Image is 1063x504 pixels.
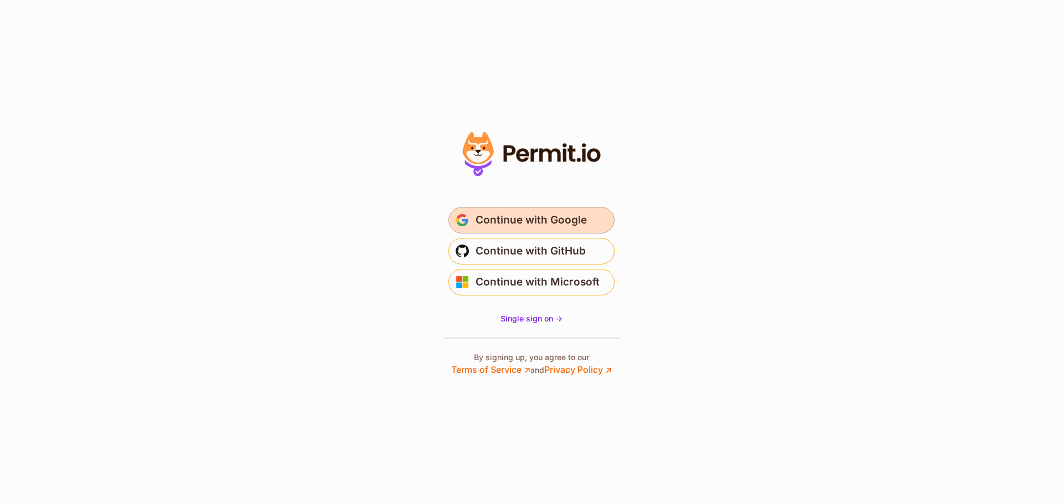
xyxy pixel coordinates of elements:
a: Terms of Service ↗ [451,364,530,375]
button: Continue with Google [448,207,615,233]
span: Continue with GitHub [476,242,586,260]
a: Privacy Policy ↗ [544,364,612,375]
button: Continue with Microsoft [448,269,615,295]
span: Continue with Microsoft [476,273,600,291]
span: Continue with Google [476,211,587,229]
p: By signing up, you agree to our and [451,352,612,376]
span: Single sign on -> [500,314,563,323]
a: Single sign on -> [500,313,563,324]
button: Continue with GitHub [448,238,615,264]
